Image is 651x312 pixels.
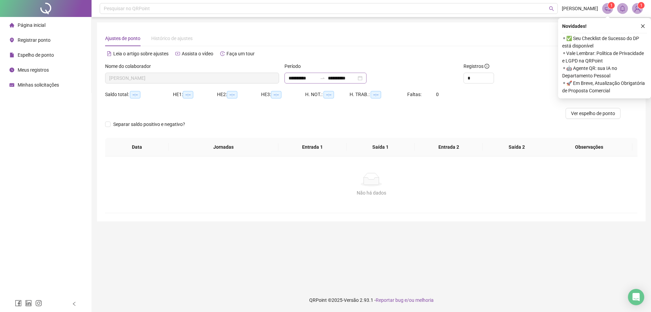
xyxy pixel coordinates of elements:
[227,91,237,98] span: --:--
[105,138,169,157] th: Data
[18,52,54,58] span: Espelho de ponto
[25,300,32,307] span: linkedin
[35,300,42,307] span: instagram
[371,91,381,98] span: --:--
[271,91,281,98] span: --:--
[220,51,225,56] span: history
[175,51,180,56] span: youtube
[562,35,647,50] span: ⚬ ✅ Seu Checklist de Sucesso do DP está disponível
[9,23,14,27] span: home
[105,62,155,70] label: Nome do colaborador
[562,50,647,65] span: ⚬ Vale Lembrar: Política de Privacidade e LGPD na QRPoint
[562,5,598,12] span: [PERSON_NAME]
[92,288,651,312] footer: QRPoint © 2025 - 2.93.1 -
[628,289,644,305] div: Open Intercom Messenger
[485,64,489,69] span: info-circle
[347,138,415,157] th: Saída 1
[226,51,255,56] span: Faça um tour
[261,91,305,98] div: HE 3:
[323,91,334,98] span: --:--
[546,138,632,157] th: Observações
[113,189,629,197] div: Não há dados
[415,138,483,157] th: Entrada 2
[551,143,627,151] span: Observações
[113,51,169,56] span: Leia o artigo sobre ajustes
[436,92,439,97] span: 0
[9,53,14,57] span: file
[640,24,645,29] span: close
[107,51,112,56] span: file-text
[284,62,305,70] label: Período
[72,301,77,306] span: left
[182,51,213,56] span: Assista o vídeo
[605,5,611,12] span: notification
[9,38,14,42] span: environment
[18,37,51,43] span: Registrar ponto
[640,3,643,8] span: 1
[173,91,217,98] div: HE 1:
[305,91,350,98] div: H. NOT.:
[463,62,489,70] span: Registros
[320,75,325,81] span: to
[18,82,59,88] span: Minhas solicitações
[111,121,188,128] span: Separar saldo positivo e negativo?
[183,91,193,98] span: --:--
[350,91,407,98] div: H. TRAB.:
[109,73,275,83] span: VITOR GABRIEL FIGUEREDO MACEDO
[376,297,434,303] span: Reportar bug e/ou melhoria
[566,108,620,119] button: Ver espelho de ponto
[320,75,325,81] span: swap-right
[151,36,193,41] span: Histórico de ajustes
[9,68,14,72] span: clock-circle
[105,36,140,41] span: Ajustes de ponto
[562,65,647,79] span: ⚬ 🤖 Agente QR: sua IA no Departamento Pessoal
[217,91,261,98] div: HE 2:
[562,22,587,30] span: Novidades !
[632,3,643,14] img: 81652
[130,91,140,98] span: --:--
[169,138,278,157] th: Jornadas
[608,2,615,9] sup: 1
[562,79,647,94] span: ⚬ 🚀 Em Breve, Atualização Obrigatória de Proposta Comercial
[483,138,551,157] th: Saída 2
[278,138,347,157] th: Entrada 1
[15,300,22,307] span: facebook
[9,82,14,87] span: schedule
[610,3,613,8] span: 1
[549,6,554,11] span: search
[571,110,615,117] span: Ver espelho de ponto
[105,91,173,98] div: Saldo total:
[18,22,45,28] span: Página inicial
[344,297,359,303] span: Versão
[18,67,49,73] span: Meus registros
[619,5,626,12] span: bell
[407,92,422,97] span: Faltas:
[638,2,645,9] sup: Atualize o seu contato no menu Meus Dados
